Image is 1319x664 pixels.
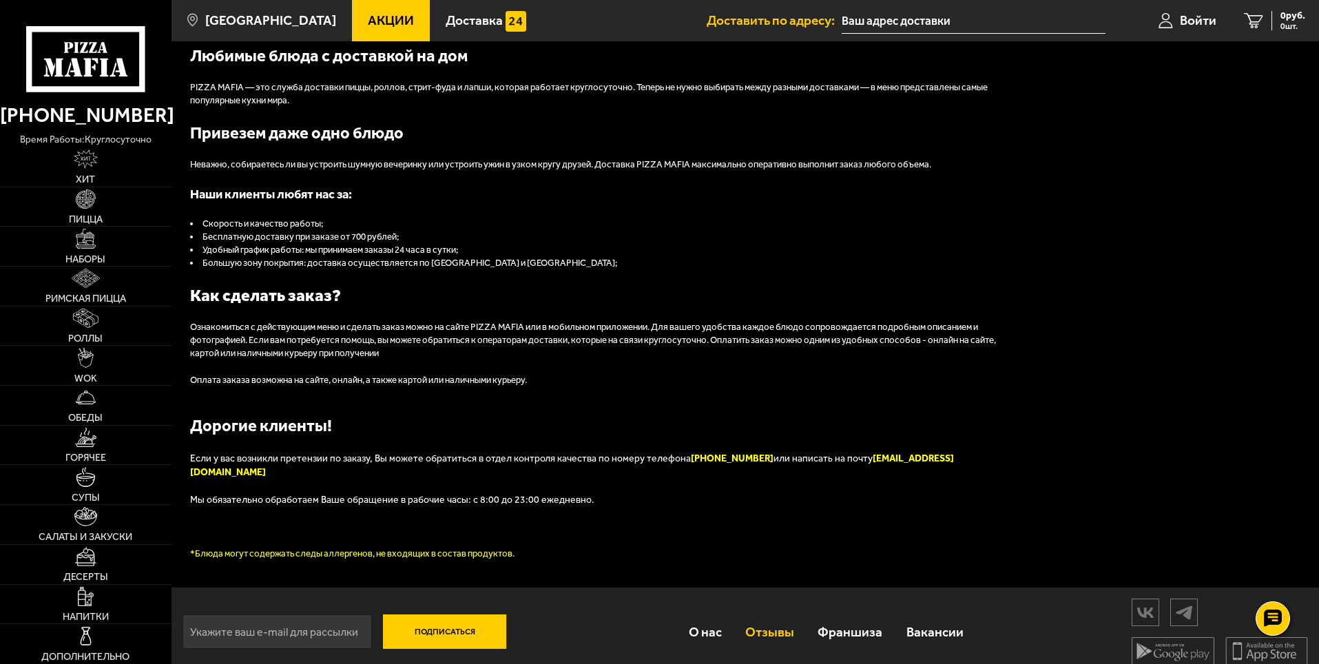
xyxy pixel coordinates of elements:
b: Привезем даже одно блюдо [190,123,404,143]
span: Пицца [69,214,103,224]
a: Отзывы [734,610,806,654]
b: [EMAIL_ADDRESS][DOMAIN_NAME] [190,453,954,478]
span: Супы [72,492,100,502]
a: Франшиза [806,610,894,654]
p: PIZZA MAFIA — это служба доставки пиццы, роллов, стрит-фуда и лапши, которая работает круглосуточ... [190,81,1017,107]
a: Вакансии [895,610,975,654]
span: Хит [76,174,95,184]
b: Дорогие клиенты! [190,416,332,435]
span: Роллы [68,333,103,343]
input: Укажите ваш e-mail для рассылки [183,614,372,649]
font: *Блюда могут содержать следы аллергенов, не входящих в состав продуктов. [190,548,515,559]
img: vk [1132,601,1159,625]
img: tg [1171,601,1197,625]
li: Скорость и качество работы; [190,218,1017,231]
span: Обеды [68,413,103,422]
font: [PHONE_NUMBER] [691,453,773,464]
li: Удобный график работы: мы принимаем заказы 24 часа в сутки; [190,244,1017,257]
span: Доставка [446,14,503,27]
span: Напитки [63,612,109,621]
span: 0 шт. [1280,22,1305,30]
a: О нас [676,610,733,654]
span: Горячее [65,453,106,462]
span: Римская пицца [45,293,126,303]
b: Любимые блюда с доставкой на дом [190,46,468,65]
p: Ознакомиться с действующим меню и сделать заказ можно на сайте PIZZA MAFIA или в мобильном прилож... [190,321,1017,360]
span: Акции [368,14,414,27]
span: Если у вас возникли претензии по заказу, Вы можете обратиться в отдел контроля качества по номеру... [190,453,691,464]
span: Наши клиенты любят нас за: [190,187,352,202]
li: Бесплатную доставку при заказе от 700 рублей; [190,231,1017,244]
p: Оплата заказа возможна на сайте, онлайн, а также картой или наличными курьеру. [190,374,1017,387]
span: Десерты [63,572,108,581]
span: или написать на почту [190,453,954,478]
span: WOK [74,373,97,383]
span: Дополнительно [41,652,129,661]
span: Мы обязательно обработаем Ваше обращение в рабочие часы: с 8:00 до 23:00 ежедневно. [190,494,594,506]
span: Доставить по адресу: [707,14,842,27]
button: Подписаться [383,614,507,649]
li: Большую зону покрытия: доставка осуществляется по [GEOGRAPHIC_DATA] и [GEOGRAPHIC_DATA]; [190,257,1017,270]
span: 0 руб. [1280,11,1305,21]
span: Войти [1180,14,1216,27]
span: Салаты и закуски [39,532,132,541]
img: 15daf4d41897b9f0e9f617042186c801.svg [506,11,526,32]
p: Неважно, собираетесь ли вы устроить шумную вечеринку или устроить ужин в узком кругу друзей. Дост... [190,158,1017,172]
input: Ваш адрес доставки [842,8,1105,34]
span: [GEOGRAPHIC_DATA] [205,14,336,27]
b: Как сделать заказ? [190,286,341,305]
span: Наборы [65,254,105,264]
